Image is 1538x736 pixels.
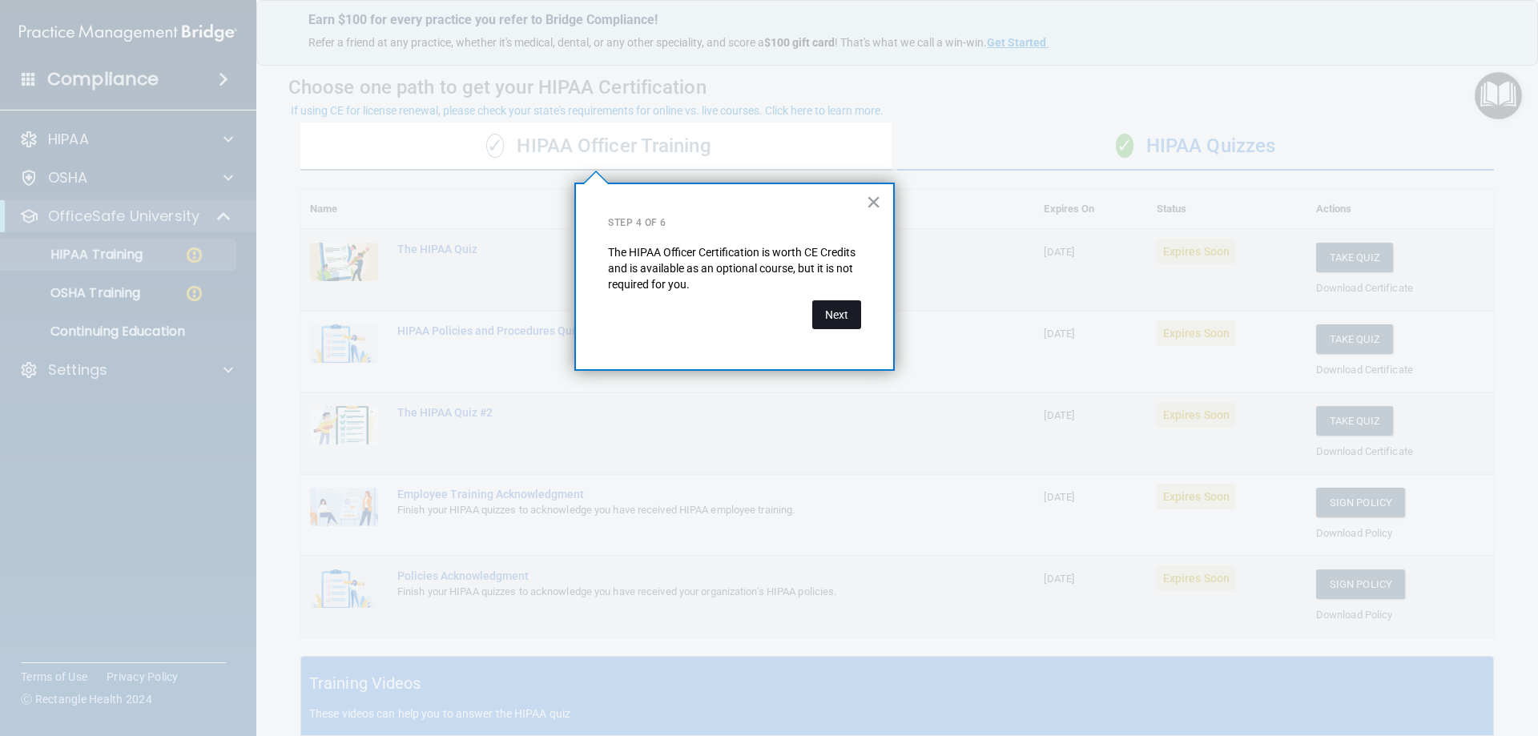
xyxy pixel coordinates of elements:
[486,134,504,158] span: ✓
[300,123,897,171] div: HIPAA Officer Training
[608,245,861,292] p: The HIPAA Officer Certification is worth CE Credits and is available as an optional course, but i...
[866,189,881,215] button: Close
[608,216,861,230] p: Step 4 of 6
[812,300,861,329] button: Next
